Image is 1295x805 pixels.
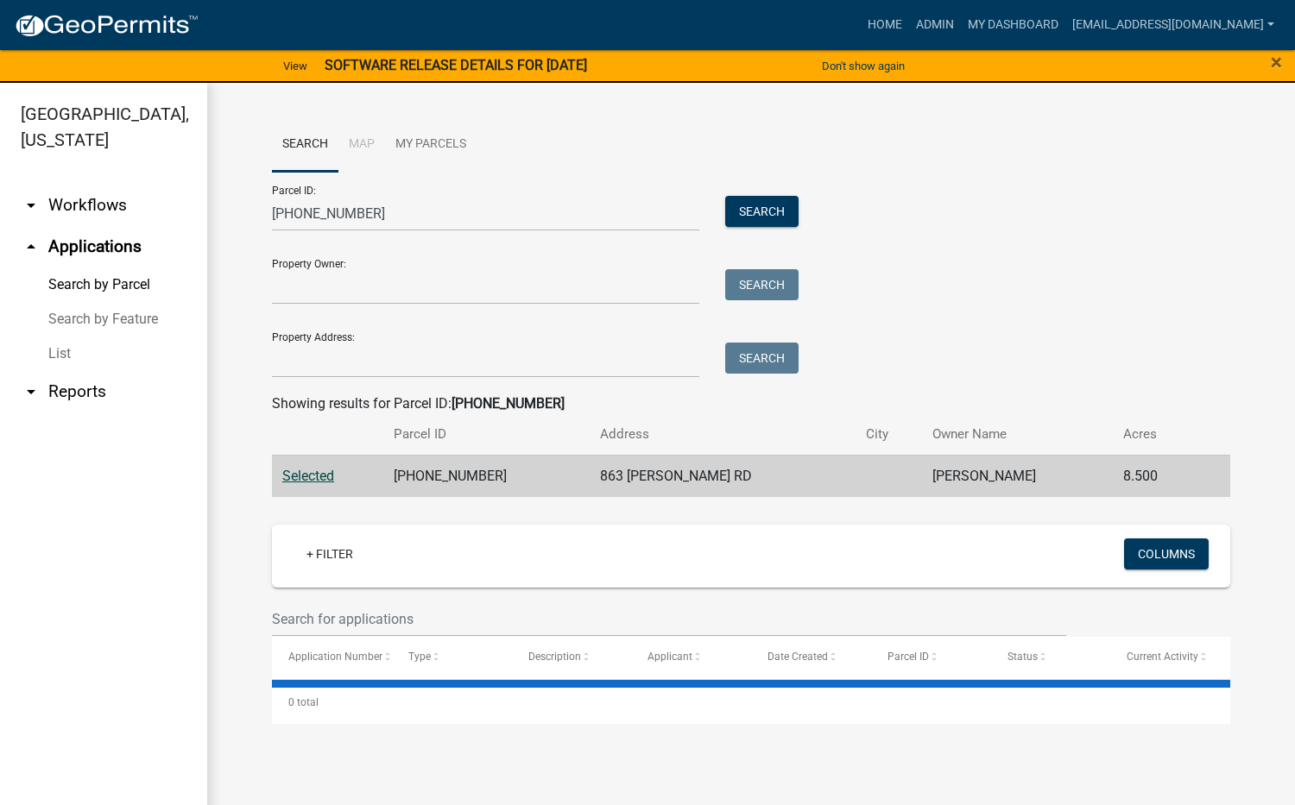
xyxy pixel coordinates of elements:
span: × [1271,50,1282,74]
input: Search for applications [272,601,1066,637]
datatable-header-cell: Type [392,637,512,678]
th: City [856,414,922,455]
th: Acres [1113,414,1198,455]
span: Current Activity [1127,651,1198,663]
a: View [276,52,314,80]
datatable-header-cell: Status [991,637,1111,678]
a: + Filter [293,538,367,569]
button: Columns [1124,538,1209,569]
a: My Dashboard [961,9,1065,41]
span: Application Number [288,651,382,663]
button: Close [1271,52,1282,72]
button: Don't show again [815,52,912,80]
div: 0 total [272,681,1230,724]
span: Description [528,651,581,663]
button: Search [725,196,799,227]
datatable-header-cell: Date Created [751,637,871,678]
datatable-header-cell: Applicant [631,637,751,678]
datatable-header-cell: Application Number [272,637,392,678]
button: Search [725,269,799,300]
td: 863 [PERSON_NAME] RD [590,455,856,497]
th: Parcel ID [383,414,590,455]
i: arrow_drop_down [21,381,41,402]
td: [PERSON_NAME] [922,455,1114,497]
span: Date Created [768,651,828,663]
datatable-header-cell: Current Activity [1110,637,1230,678]
a: Search [272,117,338,173]
datatable-header-cell: Description [512,637,632,678]
span: Status [1008,651,1038,663]
th: Address [590,414,856,455]
datatable-header-cell: Parcel ID [871,637,991,678]
a: My Parcels [385,117,477,173]
th: Owner Name [922,414,1114,455]
td: [PHONE_NUMBER] [383,455,590,497]
a: Selected [282,468,334,484]
a: Admin [909,9,961,41]
button: Search [725,343,799,374]
span: Parcel ID [888,651,929,663]
i: arrow_drop_down [21,195,41,216]
strong: SOFTWARE RELEASE DETAILS FOR [DATE] [325,57,587,73]
span: Applicant [647,651,692,663]
a: Home [861,9,909,41]
div: Showing results for Parcel ID: [272,393,1230,414]
strong: [PHONE_NUMBER] [452,395,565,412]
i: arrow_drop_up [21,236,41,257]
td: 8.500 [1113,455,1198,497]
a: [EMAIL_ADDRESS][DOMAIN_NAME] [1065,9,1281,41]
span: Type [408,651,431,663]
